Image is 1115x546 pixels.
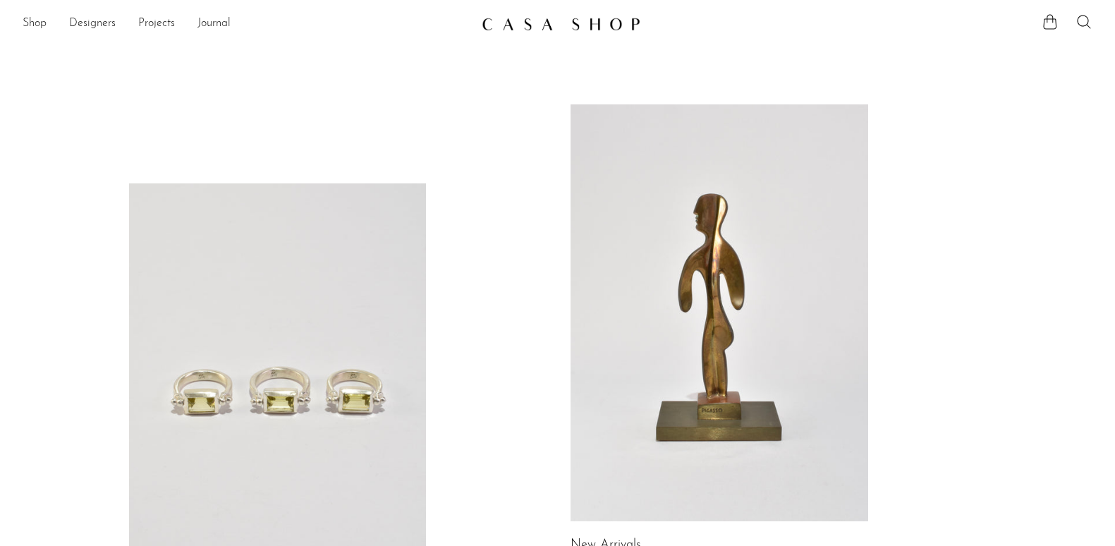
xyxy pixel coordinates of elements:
nav: Desktop navigation [23,12,470,36]
a: Projects [138,15,175,33]
a: Journal [197,15,231,33]
a: Designers [69,15,116,33]
ul: NEW HEADER MENU [23,12,470,36]
a: Shop [23,15,47,33]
